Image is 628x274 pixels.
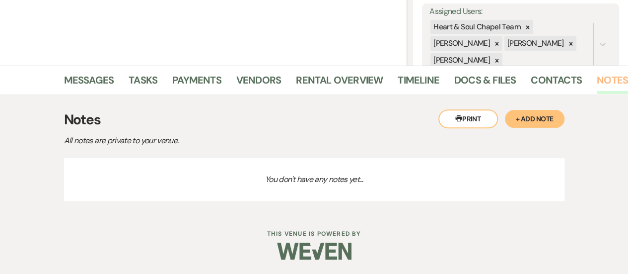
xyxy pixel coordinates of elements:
[430,53,491,68] div: [PERSON_NAME]
[64,109,564,130] h3: Notes
[129,72,157,94] a: Tasks
[172,72,221,94] a: Payments
[438,109,498,128] button: Print
[430,20,522,34] div: Heart & Soul Chapel Team
[64,72,114,94] a: Messages
[504,36,565,51] div: [PERSON_NAME]
[277,234,351,269] img: Weven Logo
[430,36,491,51] div: [PERSON_NAME]
[64,134,412,147] p: All notes are private to your venue.
[454,72,516,94] a: Docs & Files
[531,72,582,94] a: Contacts
[64,158,564,201] p: You don't have any notes yet...
[505,110,564,128] button: + Add Note
[236,72,281,94] a: Vendors
[429,4,612,19] label: Assigned Users:
[296,72,383,94] a: Rental Overview
[597,72,628,94] a: Notes
[398,72,439,94] a: Timeline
